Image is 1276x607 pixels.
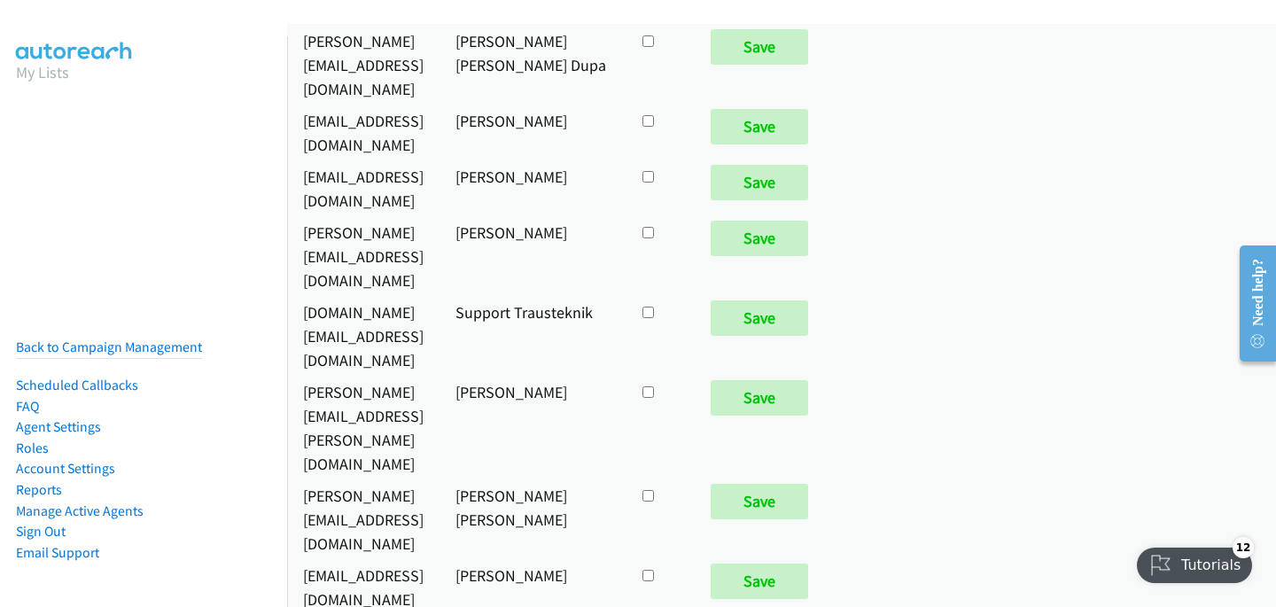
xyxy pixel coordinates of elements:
[440,216,623,296] td: [PERSON_NAME]
[440,479,623,559] td: [PERSON_NAME] [PERSON_NAME]
[16,502,144,519] a: Manage Active Agents
[711,300,808,336] input: Save
[16,418,101,435] a: Agent Settings
[1126,530,1263,594] iframe: Checklist
[287,296,440,376] td: [DOMAIN_NAME][EMAIL_ADDRESS][DOMAIN_NAME]
[440,376,623,479] td: [PERSON_NAME]
[287,105,440,160] td: [EMAIL_ADDRESS][DOMAIN_NAME]
[16,398,39,415] a: FAQ
[16,544,99,561] a: Email Support
[711,29,808,65] input: Save
[711,380,808,416] input: Save
[287,376,440,479] td: [PERSON_NAME][EMAIL_ADDRESS][PERSON_NAME][DOMAIN_NAME]
[287,25,440,105] td: [PERSON_NAME][EMAIL_ADDRESS][DOMAIN_NAME]
[440,296,623,376] td: Support Trausteknik
[711,484,808,519] input: Save
[440,25,623,105] td: [PERSON_NAME] [PERSON_NAME] Dupa
[16,481,62,498] a: Reports
[16,523,66,540] a: Sign Out
[440,160,623,216] td: [PERSON_NAME]
[16,440,49,456] a: Roles
[1225,233,1276,374] iframe: Resource Center
[287,216,440,296] td: [PERSON_NAME][EMAIL_ADDRESS][DOMAIN_NAME]
[711,165,808,200] input: Save
[711,221,808,256] input: Save
[16,62,69,82] a: My Lists
[711,109,808,144] input: Save
[711,564,808,599] input: Save
[16,377,138,393] a: Scheduled Callbacks
[16,339,202,355] a: Back to Campaign Management
[287,479,440,559] td: [PERSON_NAME][EMAIL_ADDRESS][DOMAIN_NAME]
[16,460,115,477] a: Account Settings
[287,160,440,216] td: [EMAIL_ADDRESS][DOMAIN_NAME]
[440,105,623,160] td: [PERSON_NAME]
